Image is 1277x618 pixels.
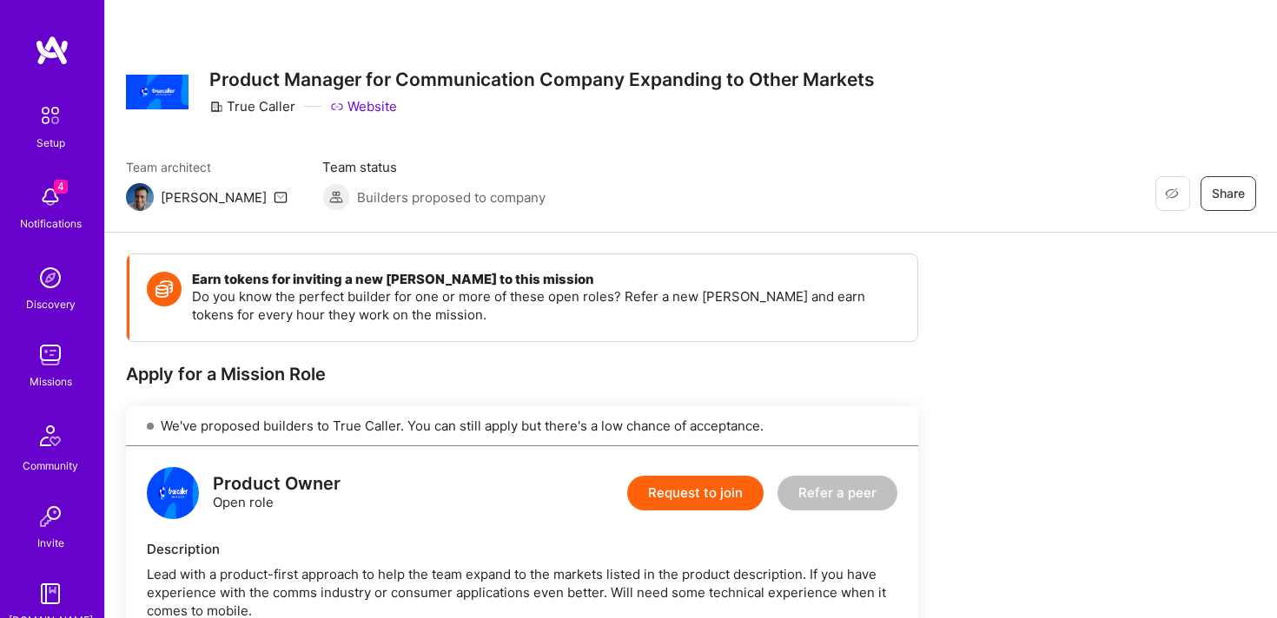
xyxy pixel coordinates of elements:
div: Notifications [20,214,82,233]
button: Share [1201,176,1256,211]
img: teamwork [33,338,68,372]
img: Invite [33,499,68,534]
img: Company Logo [126,75,189,109]
div: Product Owner [213,475,341,493]
span: Team status [322,158,546,176]
img: discovery [33,260,68,295]
button: Request to join [627,476,764,510]
img: Team Architect [126,183,154,211]
div: Invite [37,534,64,552]
div: Community [23,457,78,475]
span: Builders proposed to company [357,188,546,207]
h4: Earn tokens for inviting a new [PERSON_NAME] to this mission [192,272,900,287]
div: Open role [213,475,341,511]
img: Builders proposed to company [322,183,350,211]
button: Refer a peer [777,476,897,510]
i: icon Mail [274,190,288,204]
img: logo [35,35,69,66]
h3: Product Manager for Communication Company Expanding to Other Markets [209,69,875,90]
img: bell [33,180,68,214]
p: Do you know the perfect builder for one or more of these open roles? Refer a new [PERSON_NAME] an... [192,287,900,324]
div: Apply for a Mission Role [126,363,918,385]
span: Share [1212,185,1245,202]
img: setup [32,97,69,134]
div: Discovery [26,295,76,313]
img: Token icon [147,272,182,306]
div: Setup [36,134,65,152]
img: guide book [33,576,68,611]
a: Website [330,97,397,115]
span: Team architect [126,158,288,176]
div: [PERSON_NAME] [161,188,267,207]
img: logo [147,467,199,519]
span: 4 [54,180,68,194]
i: icon EyeClosed [1165,187,1179,201]
div: True Caller [209,97,295,115]
div: Description [147,540,897,558]
i: icon CompanyGray [209,100,223,114]
img: Community [30,415,71,457]
div: Missions [30,372,72,391]
div: We've proposed builders to True Caller. You can still apply but there's a low chance of acceptance. [126,406,918,446]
